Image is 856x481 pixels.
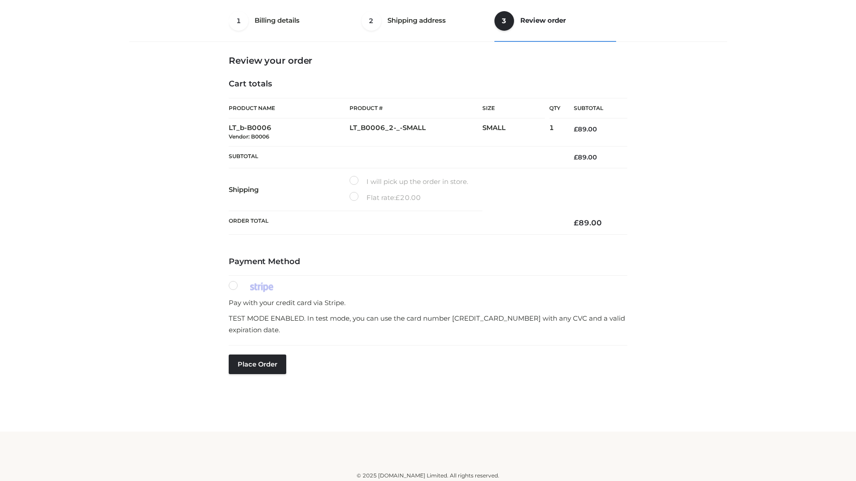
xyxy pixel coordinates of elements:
h3: Review your order [229,55,627,66]
th: Qty [549,98,560,118]
label: Flat rate: [350,192,421,204]
td: 1 [549,118,560,147]
h4: Payment Method [229,257,627,267]
th: Shipping [229,168,350,211]
bdi: 89.00 [574,153,597,161]
th: Subtotal [560,98,627,118]
th: Order Total [229,211,560,235]
span: £ [395,193,400,202]
th: Size [482,98,545,118]
td: LT_b-B0006 [229,118,350,147]
td: LT_B0006_2-_-SMALL [350,118,482,147]
button: Place order [229,355,286,374]
th: Product # [350,98,482,118]
span: £ [574,125,578,133]
bdi: 89.00 [574,218,602,227]
label: I will pick up the order in store. [350,176,468,188]
p: TEST MODE ENABLED. In test mode, you can use the card number [CREDIT_CARD_NUMBER] with any CVC an... [229,313,627,335]
th: Product Name [229,98,350,118]
bdi: 20.00 [395,193,421,202]
div: © 2025 [DOMAIN_NAME] Limited. All rights reserved. [132,471,724,480]
p: Pay with your credit card via Stripe. [229,297,627,309]
span: £ [574,153,578,161]
bdi: 89.00 [574,125,597,133]
th: Subtotal [229,146,560,168]
small: Vendor: B0006 [229,133,269,140]
span: £ [574,218,579,227]
h4: Cart totals [229,79,627,89]
td: SMALL [482,118,549,147]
